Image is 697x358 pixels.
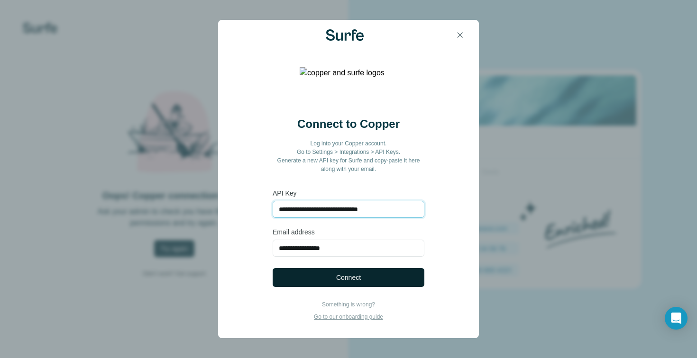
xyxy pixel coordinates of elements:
p: Something is wrong? [314,300,383,309]
div: Open Intercom Messenger [665,307,688,330]
p: Go to our onboarding guide [314,313,383,321]
h2: Connect to Copper [297,116,400,132]
img: copper and surfe logos [300,67,397,105]
label: API Key [273,188,424,198]
p: Log into your Copper account. Go to Settings > Integrations > API Keys. Generate a new API key fo... [273,139,424,173]
span: Connect [336,273,361,282]
label: Email address [273,227,424,237]
img: Surfe Logo [326,29,364,41]
button: Connect [273,268,424,287]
